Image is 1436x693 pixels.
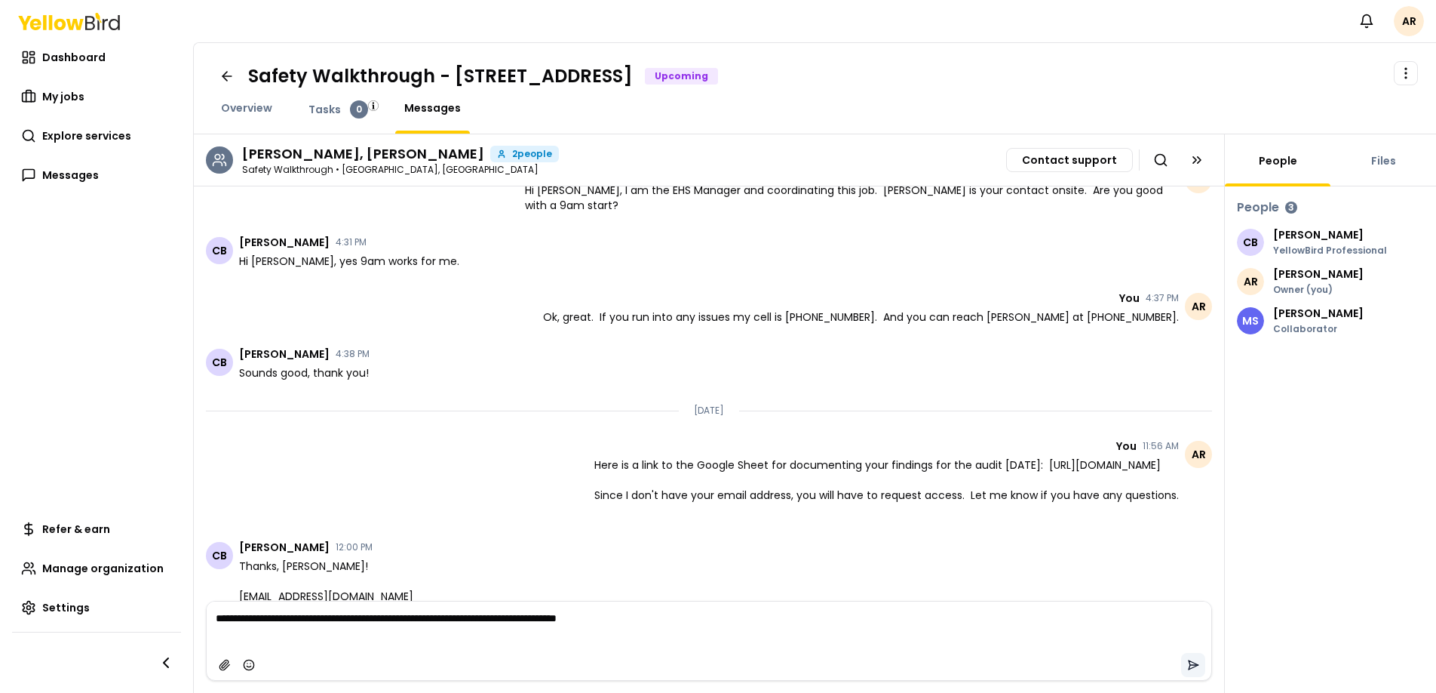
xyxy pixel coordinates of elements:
span: Thanks, [PERSON_NAME]! [EMAIL_ADDRESS][DOMAIN_NAME] [239,559,413,604]
a: Settings [12,593,181,623]
span: Messages [404,100,461,115]
h1: Safety Walkthrough - [STREET_ADDRESS] [248,64,633,88]
span: CB [206,237,233,264]
span: Tasks [308,102,341,117]
a: Refer & earn [12,514,181,544]
a: Files [1362,153,1405,168]
span: Manage organization [42,561,164,576]
a: Overview [212,100,281,115]
span: Messages [42,168,99,183]
span: AR [1185,293,1212,320]
div: Upcoming [645,68,718,85]
p: [PERSON_NAME] [1273,308,1364,319]
button: Contact support [1006,148,1133,172]
span: Hi [PERSON_NAME], I am the EHS Manager and coordinating this job. [PERSON_NAME] is your contact o... [525,183,1179,213]
a: Explore services [12,121,181,151]
span: CB [206,542,233,569]
p: [PERSON_NAME] [1273,269,1364,279]
span: 2 people [512,149,552,159]
span: Refer & earn [42,522,110,537]
h3: People [1237,199,1279,217]
h3: Chris Baker, Michael Schnupp [242,147,484,161]
a: My jobs [12,82,181,112]
span: Explore services [42,128,131,143]
span: You [1116,441,1137,451]
span: Settings [42,600,90,615]
a: Tasks0 [299,100,377,119]
p: Owner (you) [1273,285,1364,294]
a: People [1250,153,1306,168]
span: Ok, great. If you run into any issues my cell is [PHONE_NUMBER]. And you can reach [PERSON_NAME] ... [543,310,1179,325]
span: Sounds good, thank you! [239,365,369,380]
p: Collaborator [1273,325,1364,334]
time: 12:00 PM [336,543,373,552]
span: My jobs [42,89,84,104]
p: YellowBird Professional [1273,246,1387,255]
span: AR [1185,441,1212,468]
span: Dashboard [42,50,106,65]
a: Messages [12,160,181,190]
span: [PERSON_NAME] [239,349,330,359]
span: MS [1237,307,1264,334]
div: 0 [350,100,368,119]
time: 4:31 PM [336,238,367,247]
span: AR [1394,6,1424,36]
span: CB [1237,229,1264,256]
div: Chat messages [194,186,1224,601]
time: 4:37 PM [1146,294,1179,303]
span: Here is a link to the Google Sheet for documenting your findings for the audit [DATE]: [URL][DOMA... [594,457,1179,503]
div: 3 [1285,202,1297,214]
p: [DATE] [694,405,724,417]
span: AR [1237,268,1264,295]
a: Manage organization [12,553,181,584]
time: 11:56 AM [1143,442,1179,451]
a: Dashboard [12,42,181,72]
span: Hi [PERSON_NAME], yes 9am works for me. [239,254,459,269]
span: Overview [221,100,272,115]
span: You [1119,293,1140,303]
span: CB [206,349,233,376]
a: Messages [395,100,470,115]
p: Safety Walkthrough • [GEOGRAPHIC_DATA], [GEOGRAPHIC_DATA] [242,165,559,174]
span: [PERSON_NAME] [239,237,330,248]
span: [PERSON_NAME] [239,542,330,553]
time: 4:38 PM [336,350,370,359]
p: [PERSON_NAME] [1273,229,1387,240]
